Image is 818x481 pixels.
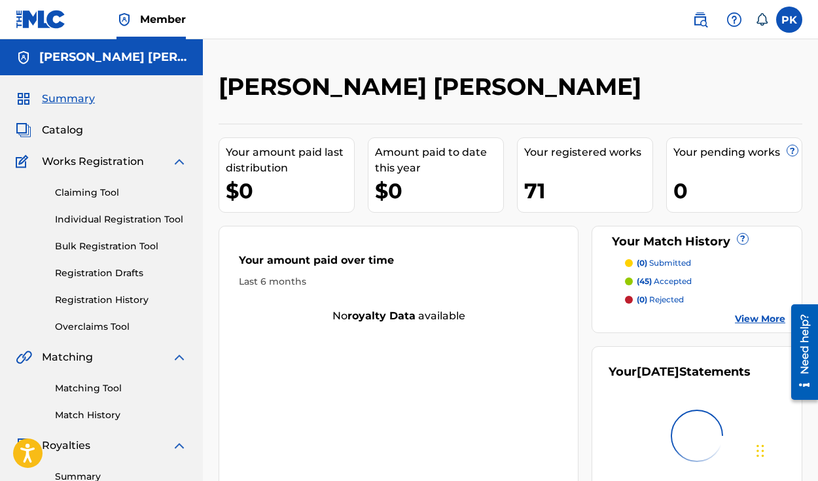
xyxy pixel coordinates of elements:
[687,7,713,33] a: Public Search
[625,276,785,287] a: (45) accepted
[776,7,802,33] div: User Menu
[16,349,32,365] img: Matching
[226,176,354,205] div: $0
[55,408,187,422] a: Match History
[637,276,692,287] p: accepted
[219,308,578,324] div: No available
[171,438,187,454] img: expand
[16,122,31,138] img: Catalog
[753,418,818,481] div: Widget de chat
[16,91,31,107] img: Summary
[55,382,187,395] a: Matching Tool
[42,91,95,107] span: Summary
[16,154,33,169] img: Works Registration
[692,12,708,27] img: search
[524,145,652,160] div: Your registered works
[738,234,748,244] span: ?
[637,257,691,269] p: submitted
[753,418,818,481] iframe: Chat Widget
[637,258,647,268] span: (0)
[171,154,187,169] img: expand
[637,294,647,304] span: (0)
[16,10,66,29] img: MLC Logo
[16,91,95,107] a: SummarySummary
[239,275,558,289] div: Last 6 months
[673,145,802,160] div: Your pending works
[55,293,187,307] a: Registration History
[735,312,785,326] a: View More
[55,213,187,226] a: Individual Registration Tool
[55,266,187,280] a: Registration Drafts
[226,145,354,176] div: Your amount paid last distribution
[637,276,652,286] span: (45)
[116,12,132,27] img: Top Rightsholder
[375,176,503,205] div: $0
[609,363,751,381] div: Your Statements
[39,50,187,65] h5: Paul Hervé Konaté
[721,7,747,33] div: Help
[524,176,652,205] div: 71
[42,349,93,365] span: Matching
[625,257,785,269] a: (0) submitted
[55,240,187,253] a: Bulk Registration Tool
[609,233,785,251] div: Your Match History
[625,294,785,306] a: (0) rejected
[664,403,730,469] img: preloader
[55,186,187,200] a: Claiming Tool
[16,438,31,454] img: Royalties
[219,72,648,101] h2: [PERSON_NAME] [PERSON_NAME]
[781,298,818,406] iframe: Resource Center
[42,122,83,138] span: Catalog
[756,431,764,471] div: Glisser
[787,145,798,156] span: ?
[673,176,802,205] div: 0
[171,349,187,365] img: expand
[55,320,187,334] a: Overclaims Tool
[755,13,768,26] div: Notifications
[42,154,144,169] span: Works Registration
[239,253,558,275] div: Your amount paid over time
[140,12,186,27] span: Member
[42,438,90,454] span: Royalties
[375,145,503,176] div: Amount paid to date this year
[16,122,83,138] a: CatalogCatalog
[16,50,31,65] img: Accounts
[637,365,679,379] span: [DATE]
[637,294,684,306] p: rejected
[347,310,416,322] strong: royalty data
[726,12,742,27] img: help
